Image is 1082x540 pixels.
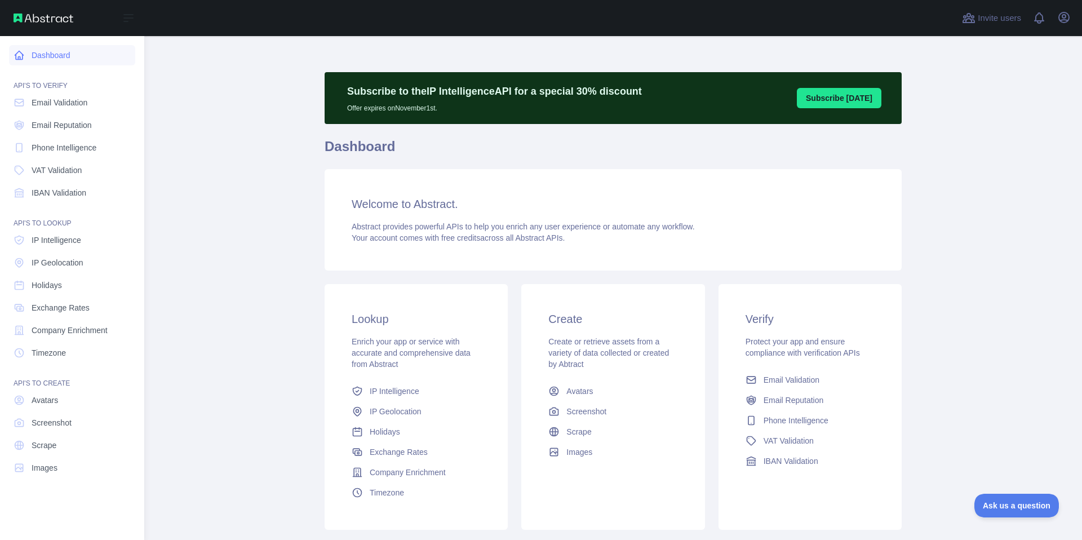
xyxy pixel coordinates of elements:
[347,462,485,483] a: Company Enrichment
[9,92,135,113] a: Email Validation
[32,417,72,428] span: Screenshot
[32,119,92,131] span: Email Reputation
[544,401,682,422] a: Screenshot
[325,138,902,165] h1: Dashboard
[347,401,485,422] a: IP Geolocation
[978,12,1021,25] span: Invite users
[9,183,135,203] a: IBAN Validation
[14,14,73,23] img: Abstract API
[9,275,135,295] a: Holidays
[9,253,135,273] a: IP Geolocation
[741,390,879,410] a: Email Reputation
[9,365,135,388] div: API'S TO CREATE
[32,347,66,358] span: Timezone
[370,426,400,437] span: Holidays
[741,431,879,451] a: VAT Validation
[32,325,108,336] span: Company Enrichment
[566,446,592,458] span: Images
[352,196,875,212] h3: Welcome to Abstract.
[741,410,879,431] a: Phone Intelligence
[9,320,135,340] a: Company Enrichment
[9,390,135,410] a: Avatars
[352,233,565,242] span: Your account comes with across all Abstract APIs.
[797,88,881,108] button: Subscribe [DATE]
[347,381,485,401] a: IP Intelligence
[974,494,1059,517] iframe: Toggle Customer Support
[9,205,135,228] div: API'S TO LOOKUP
[347,99,642,113] p: Offer expires on November 1st.
[746,337,860,357] span: Protect your app and ensure compliance with verification APIs
[370,406,422,417] span: IP Geolocation
[32,234,81,246] span: IP Intelligence
[566,426,591,437] span: Scrape
[32,257,83,268] span: IP Geolocation
[370,467,446,478] span: Company Enrichment
[9,230,135,250] a: IP Intelligence
[544,442,682,462] a: Images
[9,45,135,65] a: Dashboard
[764,374,819,386] span: Email Validation
[548,337,669,369] span: Create or retrieve assets from a variety of data collected or created by Abtract
[370,446,428,458] span: Exchange Rates
[32,280,62,291] span: Holidays
[9,458,135,478] a: Images
[347,422,485,442] a: Holidays
[764,415,828,426] span: Phone Intelligence
[347,483,485,503] a: Timezone
[32,187,86,198] span: IBAN Validation
[960,9,1023,27] button: Invite users
[9,343,135,363] a: Timezone
[9,160,135,180] a: VAT Validation
[32,165,82,176] span: VAT Validation
[32,440,56,451] span: Scrape
[9,115,135,135] a: Email Reputation
[347,442,485,462] a: Exchange Rates
[741,370,879,390] a: Email Validation
[566,406,606,417] span: Screenshot
[32,462,57,473] span: Images
[9,138,135,158] a: Phone Intelligence
[764,435,814,446] span: VAT Validation
[352,222,695,231] span: Abstract provides powerful APIs to help you enrich any user experience or automate any workflow.
[370,487,404,498] span: Timezone
[9,435,135,455] a: Scrape
[352,311,481,327] h3: Lookup
[32,142,96,153] span: Phone Intelligence
[441,233,480,242] span: free credits
[548,311,677,327] h3: Create
[370,386,419,397] span: IP Intelligence
[544,381,682,401] a: Avatars
[544,422,682,442] a: Scrape
[764,455,818,467] span: IBAN Validation
[764,395,824,406] span: Email Reputation
[746,311,875,327] h3: Verify
[32,97,87,108] span: Email Validation
[32,302,90,313] span: Exchange Rates
[741,451,879,471] a: IBAN Validation
[352,337,471,369] span: Enrich your app or service with accurate and comprehensive data from Abstract
[32,395,58,406] span: Avatars
[566,386,593,397] span: Avatars
[9,298,135,318] a: Exchange Rates
[9,413,135,433] a: Screenshot
[347,83,642,99] p: Subscribe to the IP Intelligence API for a special 30 % discount
[9,68,135,90] div: API'S TO VERIFY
